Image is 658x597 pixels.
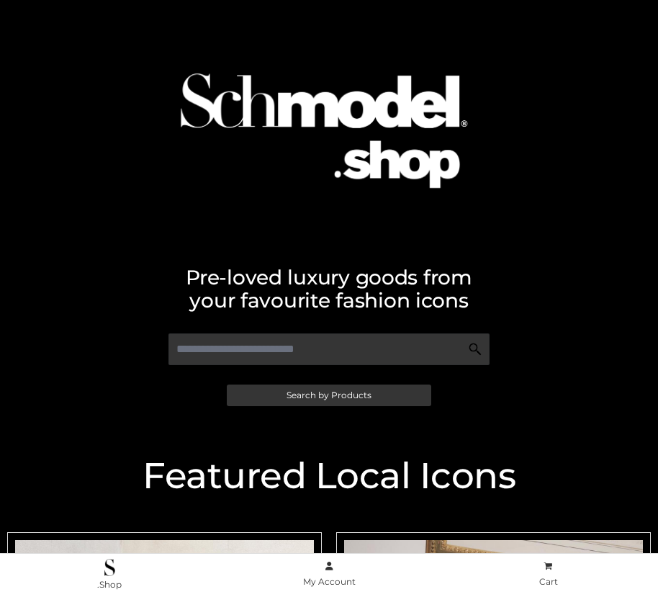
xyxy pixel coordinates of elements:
[7,266,651,312] h2: Pre-loved luxury goods from your favourite fashion icons
[220,558,439,591] a: My Account
[303,576,356,587] span: My Account
[104,559,115,576] img: .Shop
[97,579,122,590] span: .Shop
[468,342,482,356] img: Search Icon
[287,391,371,400] span: Search by Products
[438,558,658,591] a: Cart
[539,576,558,587] span: Cart
[227,385,431,406] a: Search by Products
